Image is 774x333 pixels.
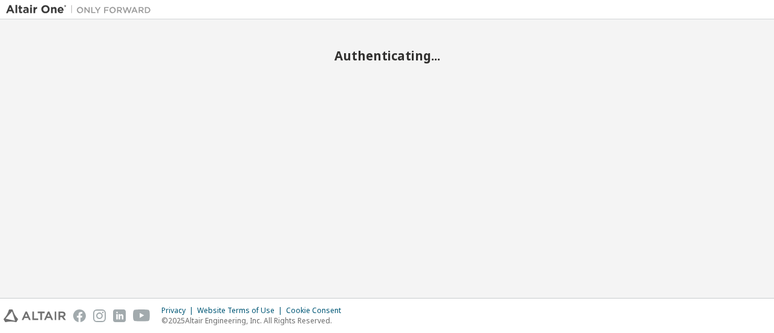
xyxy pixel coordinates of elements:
[113,309,126,322] img: linkedin.svg
[133,309,151,322] img: youtube.svg
[6,48,768,63] h2: Authenticating...
[93,309,106,322] img: instagram.svg
[73,309,86,322] img: facebook.svg
[161,306,197,315] div: Privacy
[6,4,157,16] img: Altair One
[4,309,66,322] img: altair_logo.svg
[197,306,286,315] div: Website Terms of Use
[161,315,348,326] p: © 2025 Altair Engineering, Inc. All Rights Reserved.
[286,306,348,315] div: Cookie Consent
